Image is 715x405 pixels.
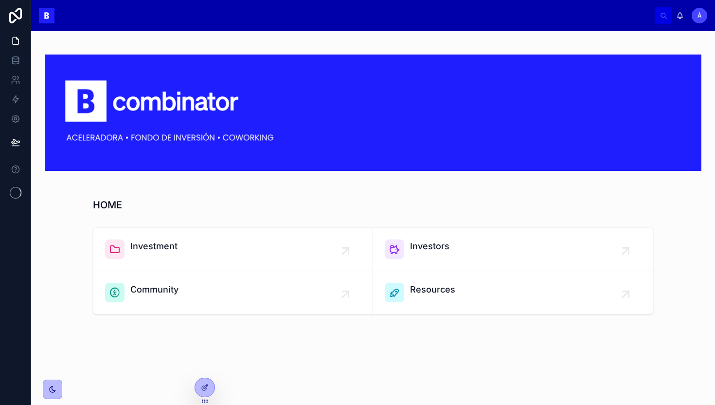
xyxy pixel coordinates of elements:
span: Investment [130,239,178,253]
span: À [697,12,702,19]
h1: HOME [93,198,122,212]
img: App logo [39,8,54,23]
a: Investment [93,228,373,271]
a: Resources [373,271,653,314]
a: Investors [373,228,653,271]
span: Investors [410,239,449,253]
div: scrollable content [62,14,655,18]
a: Community [93,271,373,314]
img: 18445-Captura-de-Pantalla-2024-03-07-a-las-17.49.44.png [45,55,701,171]
span: Resources [410,283,455,296]
span: Community [130,283,179,296]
